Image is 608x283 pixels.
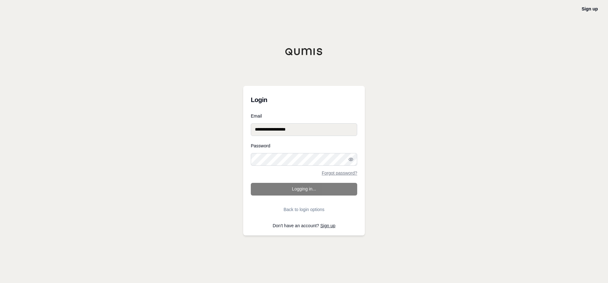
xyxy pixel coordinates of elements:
[320,223,335,228] a: Sign up
[251,203,357,216] button: Back to login options
[251,223,357,228] p: Don't have an account?
[251,114,357,118] label: Email
[322,171,357,175] a: Forgot password?
[582,6,598,11] a: Sign up
[251,144,357,148] label: Password
[285,48,323,55] img: Qumis
[251,93,357,106] h3: Login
